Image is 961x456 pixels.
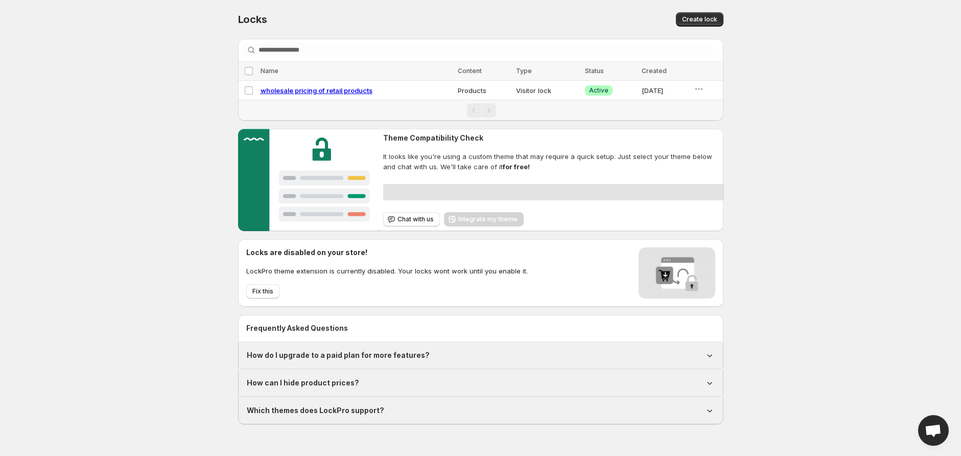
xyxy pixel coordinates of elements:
[503,163,530,171] strong: for free!
[246,323,715,333] h2: Frequently Asked Questions
[397,215,434,223] span: Chat with us
[247,350,430,360] h1: How do I upgrade to a paid plan for more features?
[918,415,949,446] div: Open chat
[585,67,604,75] span: Status
[383,151,723,172] span: It looks like you're using a custom theme that may require a quick setup. Just select your theme ...
[246,266,528,276] p: LockPro theme extension is currently disabled. Your locks wont work until you enable it.
[246,247,528,258] h2: Locks are disabled on your store!
[455,81,513,100] td: Products
[383,133,723,143] h2: Theme Compatibility Check
[261,86,372,95] a: wholesale pricing of retail products
[238,100,723,121] nav: Pagination
[639,247,715,299] img: Locks disabled
[252,287,273,295] span: Fix this
[247,378,359,388] h1: How can I hide product prices?
[676,12,723,27] button: Create lock
[238,13,267,26] span: Locks
[682,15,717,24] span: Create lock
[639,81,691,100] td: [DATE]
[516,67,532,75] span: Type
[247,405,384,416] h1: Which themes does LockPro support?
[642,67,667,75] span: Created
[246,284,279,299] button: Fix this
[513,81,582,100] td: Visitor lock
[261,67,278,75] span: Name
[383,212,440,226] button: Chat with us
[458,67,482,75] span: Content
[238,129,380,231] img: Customer support
[589,86,608,95] span: Active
